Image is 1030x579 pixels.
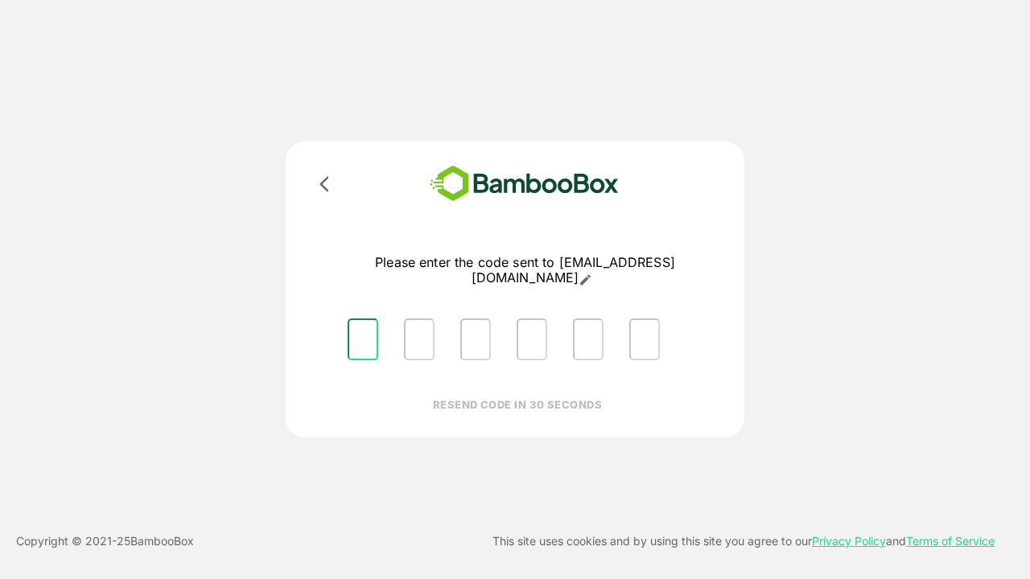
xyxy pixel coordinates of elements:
img: bamboobox [406,161,642,207]
input: Please enter OTP character 6 [629,318,660,360]
p: Please enter the code sent to [EMAIL_ADDRESS][DOMAIN_NAME] [335,255,715,286]
input: Please enter OTP character 5 [573,318,604,360]
input: Please enter OTP character 4 [517,318,547,360]
input: Please enter OTP character 1 [348,318,378,360]
p: Copyright © 2021- 25 BambooBox [16,532,194,551]
input: Please enter OTP character 2 [404,318,435,360]
p: This site uses cookies and by using this site you agree to our and [492,532,995,551]
input: Please enter OTP character 3 [460,318,491,360]
a: Terms of Service [906,534,995,548]
a: Privacy Policy [812,534,886,548]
